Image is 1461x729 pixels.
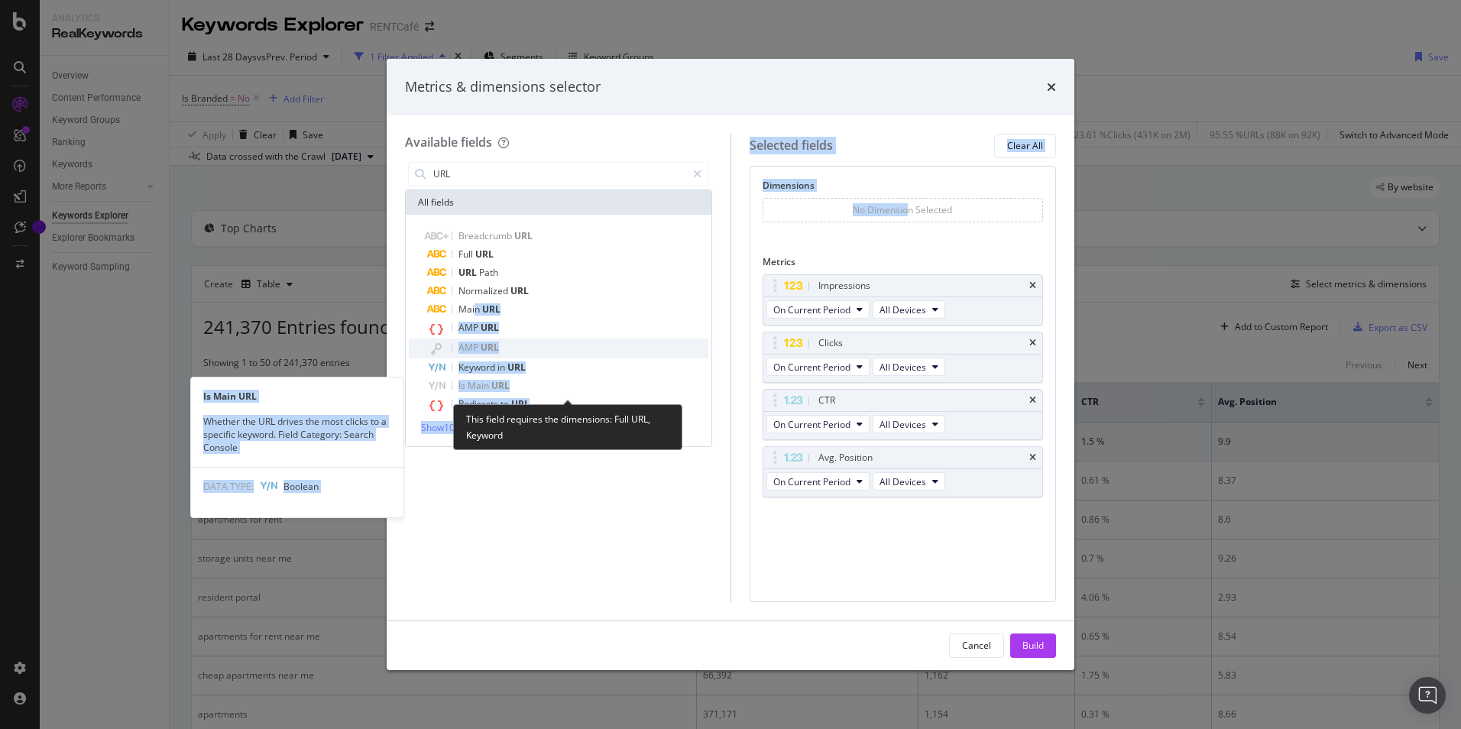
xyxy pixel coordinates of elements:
div: All fields [406,190,711,215]
div: Clicks [818,335,843,351]
div: times [1029,453,1036,462]
span: Keyword [458,361,497,374]
span: On Current Period [773,303,850,316]
button: On Current Period [766,472,870,491]
span: All Devices [880,303,926,316]
button: All Devices [873,358,945,376]
span: URL [514,229,533,242]
div: ImpressionstimesOn Current PeriodAll Devices [763,274,1044,326]
span: All Devices [880,361,926,374]
span: On Current Period [773,361,850,374]
span: Breadcrumb [458,229,514,242]
div: Metrics & dimensions selector [405,77,601,97]
span: Redirects [458,397,500,410]
div: Build [1022,639,1044,652]
span: All Devices [880,418,926,431]
div: Dimensions [763,179,1044,198]
span: On Current Period [773,418,850,431]
span: Normalized [458,284,510,297]
span: AMP [458,341,481,354]
span: in [497,361,507,374]
span: URL [511,397,530,410]
div: times [1047,77,1056,97]
span: All Devices [880,475,926,488]
span: URL [481,341,499,354]
span: URL [458,266,479,279]
div: Available fields [405,134,492,151]
span: URL [482,303,500,316]
div: Is Main URL [191,390,403,403]
button: All Devices [873,300,945,319]
button: Clear All [994,134,1056,158]
span: to [500,397,511,410]
button: All Devices [873,415,945,433]
span: Show 10 more [421,421,478,434]
button: On Current Period [766,358,870,376]
div: ClickstimesOn Current PeriodAll Devices [763,332,1044,383]
div: Cancel [962,639,991,652]
button: Cancel [949,633,1004,658]
div: Avg. Position [818,450,873,465]
span: Is [458,379,468,392]
div: CTR [818,393,835,408]
span: Full [458,248,475,261]
div: Avg. PositiontimesOn Current PeriodAll Devices [763,446,1044,497]
span: URL [481,321,499,334]
span: Main [468,379,491,392]
div: CTRtimesOn Current PeriodAll Devices [763,389,1044,440]
div: times [1029,281,1036,290]
span: On Current Period [773,475,850,488]
button: On Current Period [766,415,870,433]
div: Clear All [1007,139,1043,152]
input: Search by field name [432,163,686,186]
div: Impressions [818,278,870,293]
span: URL [491,379,510,392]
div: No Dimension Selected [853,203,952,216]
div: times [1029,339,1036,348]
div: Open Intercom Messenger [1409,677,1446,714]
button: On Current Period [766,300,870,319]
span: URL [510,284,529,297]
div: Selected fields [750,137,833,154]
span: AMP [458,321,481,334]
button: All Devices [873,472,945,491]
span: Main [458,303,482,316]
span: URL [475,248,494,261]
div: modal [387,59,1074,670]
div: Whether the URL drives the most clicks to a specific keyword. Field Category: Search Console [191,415,403,454]
span: URL [507,361,526,374]
span: ( 10 / 185 ) [479,421,515,434]
span: Path [479,266,498,279]
div: times [1029,396,1036,405]
button: Build [1010,633,1056,658]
div: Metrics [763,255,1044,274]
